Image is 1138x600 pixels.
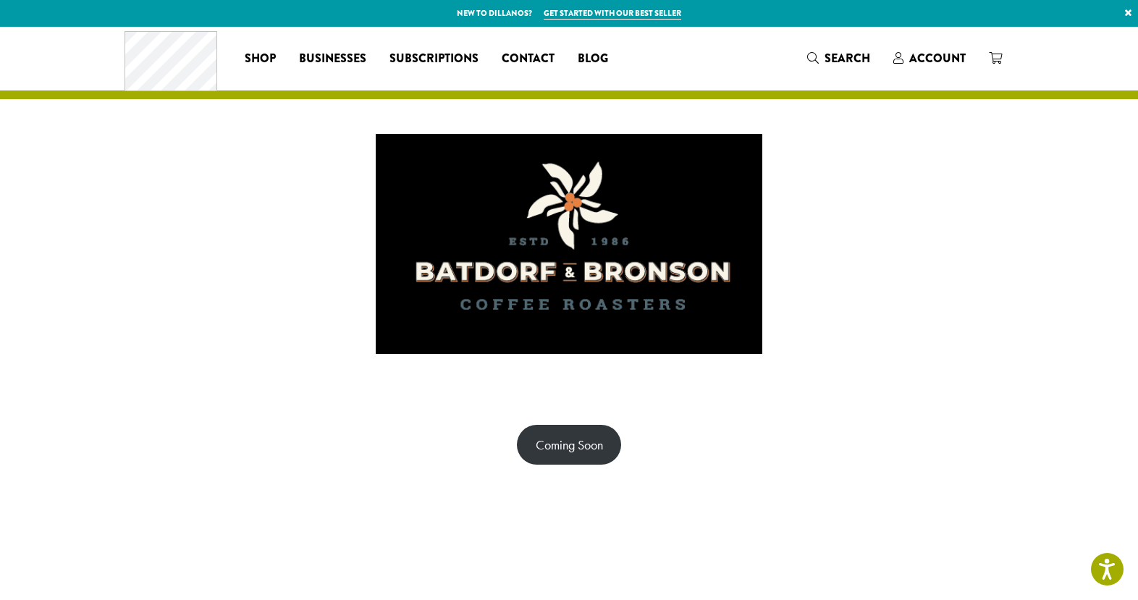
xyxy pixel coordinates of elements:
[502,50,555,68] span: Contact
[578,50,608,68] span: Blog
[389,50,479,68] span: Subscriptions
[544,7,681,20] a: Get started with our best seller
[825,50,870,67] span: Search
[517,425,622,465] a: Coming Soon
[245,50,276,68] span: Shop
[909,50,966,67] span: Account
[299,50,366,68] span: Businesses
[796,46,882,70] a: Search
[233,47,287,70] a: Shop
